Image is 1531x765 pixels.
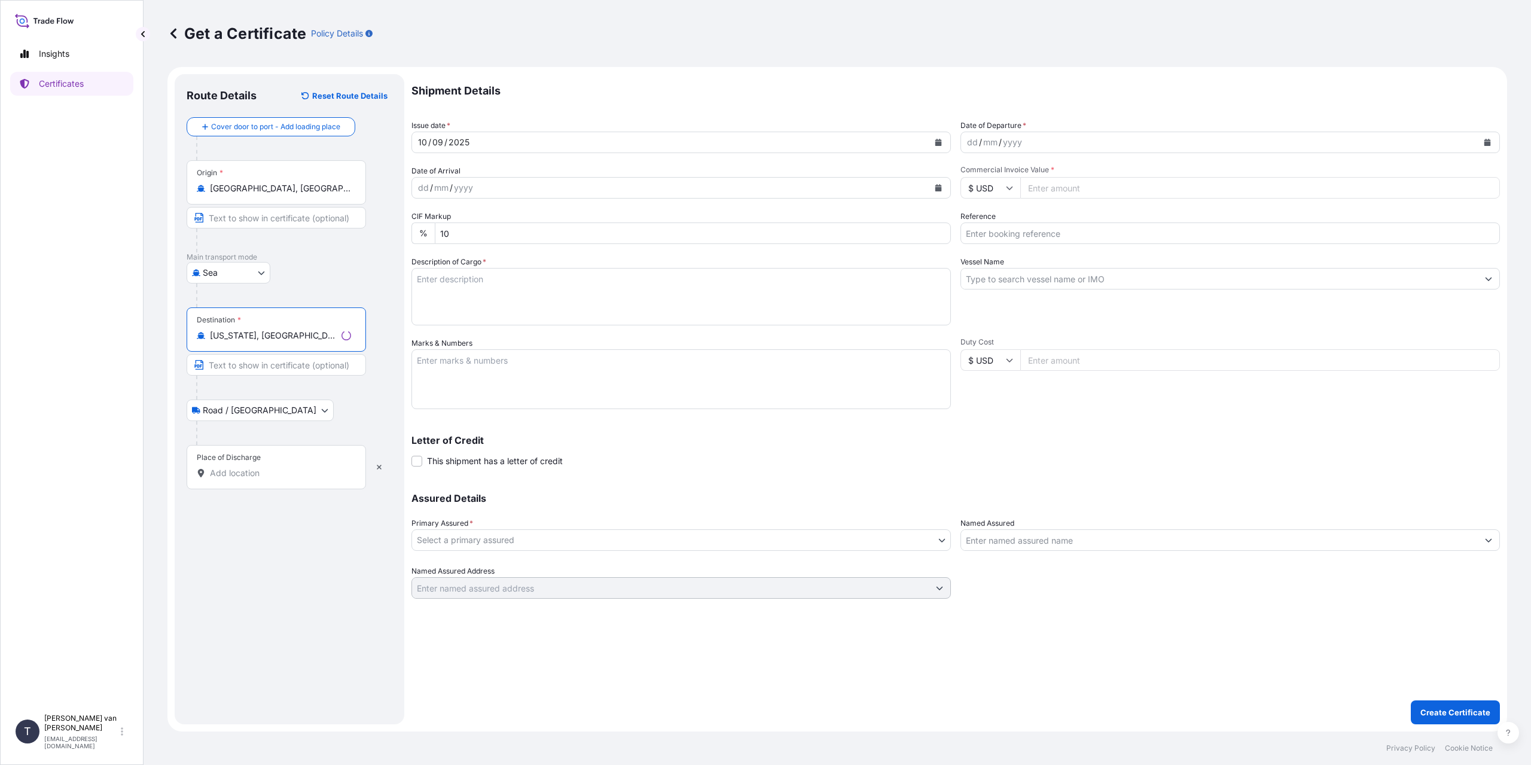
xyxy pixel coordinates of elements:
div: day, [417,181,430,195]
span: Cover door to port - Add loading place [211,121,340,133]
button: Cover door to port - Add loading place [187,117,355,136]
div: % [411,223,435,244]
input: Text to appear on certificate [187,354,366,376]
p: [PERSON_NAME] van [PERSON_NAME] [44,714,118,733]
div: month, [431,135,444,150]
p: Get a Certificate [167,24,306,43]
p: Shipment Details [411,74,1500,108]
input: Type to search vessel name or IMO [961,268,1478,289]
div: day, [417,135,428,150]
label: Named Assured Address [411,565,495,577]
input: Enter amount [1020,177,1500,199]
div: month, [982,135,999,150]
div: / [444,135,447,150]
button: Reset Route Details [295,86,392,105]
p: [EMAIL_ADDRESS][DOMAIN_NAME] [44,735,118,749]
p: Certificates [39,78,84,90]
div: / [428,135,431,150]
div: / [450,181,453,195]
span: Select a primary assured [417,534,514,546]
div: month, [433,181,450,195]
input: Enter amount [1020,349,1500,371]
button: Select transport [187,400,334,421]
span: Date of Arrival [411,165,460,177]
input: Text to appear on certificate [187,207,366,228]
div: year, [1002,135,1023,150]
button: Select transport [187,262,270,284]
div: year, [447,135,471,150]
input: Named Assured Address [412,577,929,599]
label: Vessel Name [960,256,1004,268]
button: Calendar [1478,133,1497,152]
input: Enter percentage between 0 and 10% [435,223,951,244]
div: day, [966,135,979,150]
span: This shipment has a letter of credit [427,455,563,467]
a: Cookie Notice [1445,743,1493,753]
a: Privacy Policy [1386,743,1435,753]
span: Road / [GEOGRAPHIC_DATA] [203,404,316,416]
div: Loading [341,331,351,340]
label: Description of Cargo [411,256,486,268]
p: Policy Details [311,28,363,39]
button: Calendar [929,133,948,152]
input: Enter booking reference [960,223,1500,244]
p: Main transport mode [187,252,392,262]
button: Show suggestions [1478,268,1499,289]
div: / [979,135,982,150]
a: Certificates [10,72,133,96]
span: Commercial Invoice Value [960,165,1500,175]
span: T [24,726,31,737]
input: Assured Name [961,529,1478,551]
button: Calendar [929,178,948,197]
span: Duty Cost [960,337,1500,347]
p: Reset Route Details [312,90,388,102]
button: Show suggestions [929,577,950,599]
p: Assured Details [411,493,1500,503]
div: / [999,135,1002,150]
span: Primary Assured [411,517,473,529]
input: Origin [210,182,351,194]
input: Place of Discharge [210,467,351,479]
p: Route Details [187,89,257,103]
input: Destination [210,330,337,342]
button: Select a primary assured [411,529,951,551]
div: / [430,181,433,195]
button: Show suggestions [1478,529,1499,551]
label: Named Assured [960,517,1014,529]
div: Origin [197,168,223,178]
div: year, [453,181,474,195]
span: Date of Departure [960,120,1026,132]
p: Letter of Credit [411,435,1500,445]
div: Destination [197,315,241,325]
label: Reference [960,211,996,223]
span: Issue date [411,120,450,132]
label: CIF Markup [411,211,451,223]
div: Place of Discharge [197,453,261,462]
p: Insights [39,48,69,60]
button: Create Certificate [1411,700,1500,724]
p: Create Certificate [1420,706,1490,718]
a: Insights [10,42,133,66]
span: Sea [203,267,218,279]
label: Marks & Numbers [411,337,472,349]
